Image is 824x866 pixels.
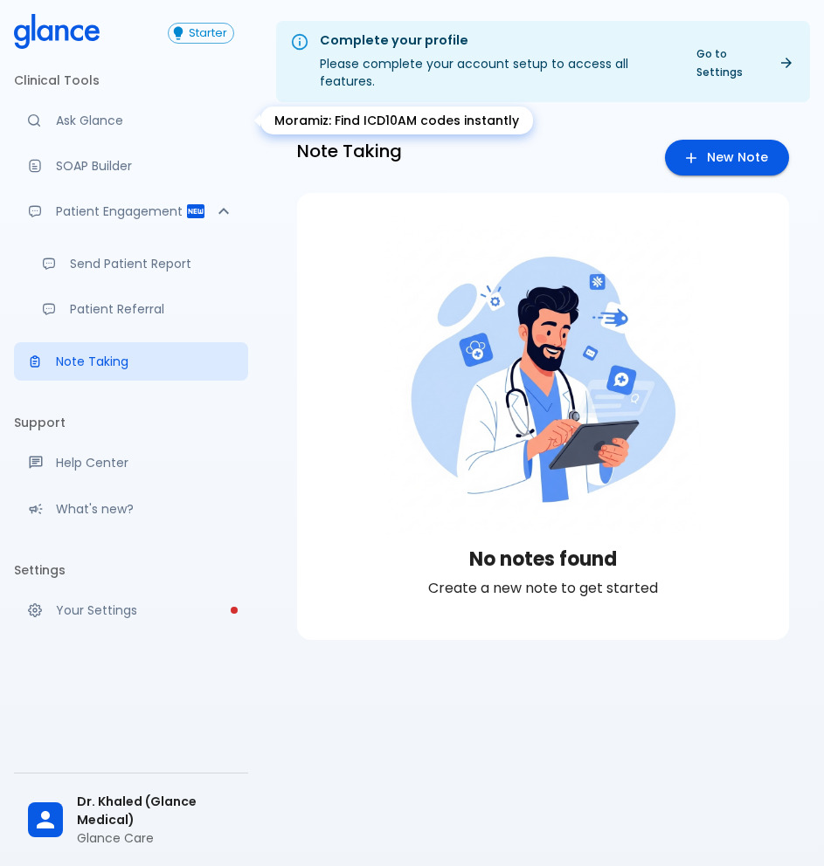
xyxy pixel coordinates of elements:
[469,548,617,571] h3: No notes found
[70,255,234,272] p: Send Patient Report
[14,342,248,381] a: Advanced note-taking
[56,112,234,129] p: Ask Glance
[168,23,234,44] button: Starter
[320,31,672,51] div: Complete your profile
[14,443,248,482] a: Get help from our support team
[183,27,233,40] span: Starter
[77,829,234,847] p: Glance Care
[386,220,701,534] img: Empty State
[56,500,234,518] p: What's new?
[56,203,185,220] p: Patient Engagement
[14,591,248,629] a: Please complete account setup
[14,101,248,140] a: Find Evidince based answers and ICD10AM codes instantly
[70,300,234,318] p: Patient Referral
[14,780,248,859] div: Dr. Khaled (Glance Medical)Glance Care
[14,59,248,101] li: Clinical Tools
[320,26,672,97] div: Please complete your account setup to access all features.
[14,549,248,591] li: Settings
[28,290,248,328] a: Receive patient referrals
[56,157,234,175] p: SOAP Builder
[28,244,248,283] a: Send a patient summary
[56,353,234,370] p: Note Taking
[77,793,234,829] span: Dr. Khaled (Glance Medical)
[260,107,533,134] div: Moramiz: Find ICD10AM codes instantly
[14,147,248,185] a: Docugen: Compose a clinical documentation in seconds
[14,192,248,230] div: Patient Reports & Referrals
[14,402,248,443] li: Support
[14,490,248,528] div: Recent updates and feature releases
[686,41,803,85] a: Go to Settings
[56,454,234,471] p: Help Center
[665,140,789,175] a: Create a new note
[56,601,234,619] p: Your Settings
[297,137,402,165] h6: Note Taking
[428,578,658,599] p: Create a new note to get started
[168,23,248,44] a: Click to view or change your subscription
